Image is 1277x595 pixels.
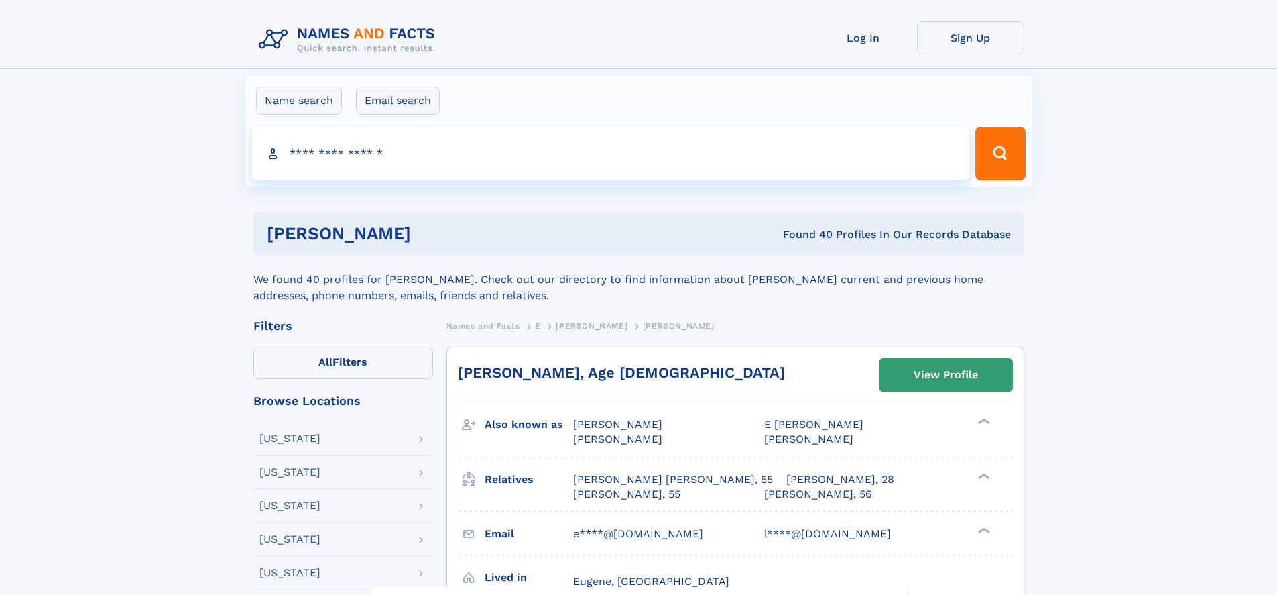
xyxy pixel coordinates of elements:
[252,127,970,180] input: search input
[556,321,627,331] span: [PERSON_NAME]
[253,320,433,332] div: Filters
[259,500,320,511] div: [US_STATE]
[356,87,440,115] label: Email search
[914,360,978,390] div: View Profile
[259,567,320,578] div: [US_STATE]
[975,472,991,480] div: ❯
[810,21,917,54] a: Log In
[975,526,991,535] div: ❯
[253,347,433,379] label: Filters
[259,534,320,545] div: [US_STATE]
[573,472,773,487] a: [PERSON_NAME] [PERSON_NAME], 55
[573,575,729,588] span: Eugene, [GEOGRAPHIC_DATA]
[253,395,433,407] div: Browse Locations
[485,413,573,436] h3: Also known as
[879,359,1012,391] a: View Profile
[975,127,1025,180] button: Search Button
[786,472,894,487] a: [PERSON_NAME], 28
[597,227,1011,242] div: Found 40 Profiles In Our Records Database
[259,467,320,478] div: [US_STATE]
[259,433,320,444] div: [US_STATE]
[458,364,785,381] a: [PERSON_NAME], Age [DEMOGRAPHIC_DATA]
[485,566,573,589] h3: Lived in
[917,21,1024,54] a: Sign Up
[573,487,680,502] a: [PERSON_NAME], 55
[256,87,342,115] label: Name search
[535,321,541,331] span: E
[535,317,541,334] a: E
[573,433,662,445] span: [PERSON_NAME]
[764,487,872,502] a: [PERSON_NAME], 56
[764,433,853,445] span: [PERSON_NAME]
[643,321,715,331] span: [PERSON_NAME]
[446,317,520,334] a: Names and Facts
[573,418,662,431] span: [PERSON_NAME]
[556,317,627,334] a: [PERSON_NAME]
[975,417,991,426] div: ❯
[267,225,597,242] h1: [PERSON_NAME]
[253,21,446,58] img: Logo Names and Facts
[485,468,573,491] h3: Relatives
[485,523,573,545] h3: Email
[253,256,1024,304] div: We found 40 profiles for [PERSON_NAME]. Check out our directory to find information about [PERSON...
[318,356,332,368] span: All
[764,418,863,431] span: E [PERSON_NAME]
